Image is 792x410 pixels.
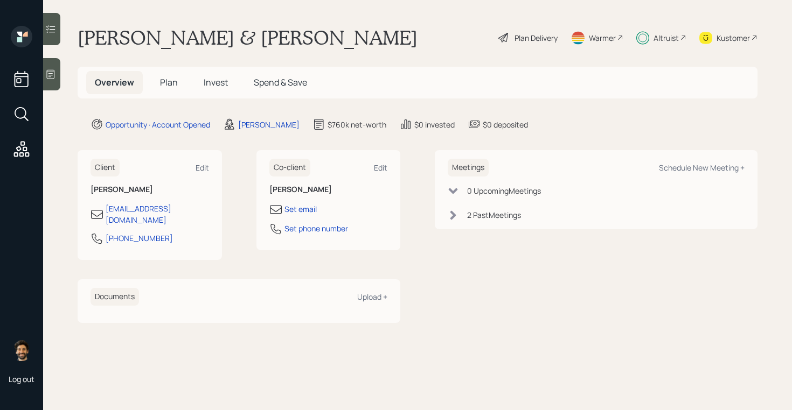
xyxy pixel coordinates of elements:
h6: Meetings [448,159,489,176]
div: Edit [196,162,209,173]
div: [PHONE_NUMBER] [106,232,173,244]
div: Opportunity · Account Opened [106,119,210,130]
div: Kustomer [717,32,750,44]
h6: Documents [91,288,139,306]
div: [EMAIL_ADDRESS][DOMAIN_NAME] [106,203,209,225]
div: Log out [9,374,34,384]
div: Set email [284,203,317,215]
div: 0 Upcoming Meeting s [467,185,541,196]
div: [PERSON_NAME] [238,119,300,130]
div: $760k net-worth [328,119,386,130]
h6: Client [91,159,120,176]
div: $0 deposited [483,119,528,130]
div: Altruist [654,32,679,44]
span: Invest [204,76,228,88]
h1: [PERSON_NAME] & [PERSON_NAME] [78,26,418,50]
h6: [PERSON_NAME] [91,185,209,194]
span: Plan [160,76,178,88]
div: Edit [374,162,387,173]
div: Upload + [357,292,387,302]
div: $0 invested [414,119,455,130]
span: Overview [95,76,134,88]
div: Set phone number [284,223,348,234]
div: Schedule New Meeting + [659,162,745,173]
div: 2 Past Meeting s [467,209,521,221]
h6: [PERSON_NAME] [269,185,388,194]
span: Spend & Save [254,76,307,88]
img: eric-schwartz-headshot.png [11,340,32,361]
div: Warmer [589,32,616,44]
h6: Co-client [269,159,310,176]
div: Plan Delivery [515,32,558,44]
